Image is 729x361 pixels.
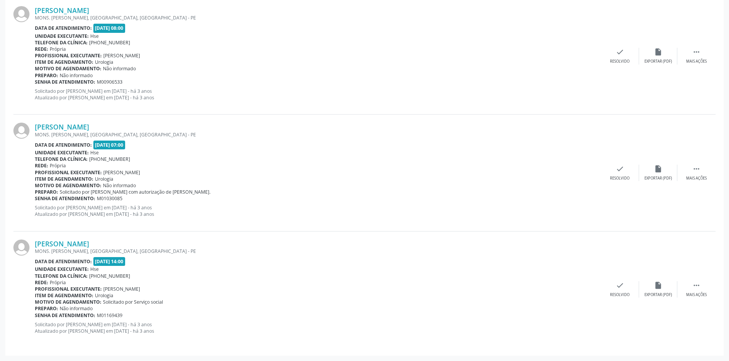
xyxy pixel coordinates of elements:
[692,165,701,173] i: 
[103,169,140,176] span: [PERSON_NAME]
[35,39,88,46] b: Telefone da clínica:
[644,59,672,64] div: Exportar (PDF)
[89,39,130,46] span: [PHONE_NUMBER]
[616,281,624,290] i: check
[60,189,210,195] span: Solicitado por [PERSON_NAME] com autorização de [PERSON_NAME].
[610,176,630,181] div: Resolvido
[97,195,122,202] span: M01030085
[97,312,122,319] span: M01169439
[50,162,66,169] span: Própria
[35,279,48,286] b: Rede:
[50,46,66,52] span: Própria
[35,142,92,148] b: Data de atendimento:
[103,65,136,72] span: Não informado
[35,33,89,39] b: Unidade executante:
[103,299,163,305] span: Solicitado por Serviço social
[95,176,113,182] span: Urologia
[35,204,601,217] p: Solicitado por [PERSON_NAME] em [DATE] - há 3 anos Atualizado por [PERSON_NAME] em [DATE] - há 3 ...
[90,33,99,39] span: Hse
[692,48,701,56] i: 
[35,65,101,72] b: Motivo de agendamento:
[95,292,113,299] span: Urologia
[35,162,48,169] b: Rede:
[35,25,92,31] b: Data de atendimento:
[692,281,701,290] i: 
[35,305,58,312] b: Preparo:
[89,156,130,162] span: [PHONE_NUMBER]
[35,52,102,59] b: Profissional executante:
[35,149,89,156] b: Unidade executante:
[35,182,101,189] b: Motivo de agendamento:
[13,6,29,22] img: img
[610,292,630,298] div: Resolvido
[93,141,126,149] span: [DATE] 07:00
[654,48,662,56] i: insert_drive_file
[35,131,601,138] div: MONS. [PERSON_NAME], [GEOGRAPHIC_DATA], [GEOGRAPHIC_DATA] - PE
[103,286,140,292] span: [PERSON_NAME]
[35,176,93,182] b: Item de agendamento:
[13,240,29,256] img: img
[35,59,93,65] b: Item de agendamento:
[90,266,99,272] span: Hse
[35,72,58,79] b: Preparo:
[60,305,93,312] span: Não informado
[35,169,102,176] b: Profissional executante:
[35,88,601,101] p: Solicitado por [PERSON_NAME] em [DATE] - há 3 anos Atualizado por [PERSON_NAME] em [DATE] - há 3 ...
[35,240,89,248] a: [PERSON_NAME]
[616,165,624,173] i: check
[35,286,102,292] b: Profissional executante:
[93,24,126,32] span: [DATE] 08:00
[35,156,88,162] b: Telefone da clínica:
[35,189,58,195] b: Preparo:
[35,248,601,254] div: MONS. [PERSON_NAME], [GEOGRAPHIC_DATA], [GEOGRAPHIC_DATA] - PE
[35,15,601,21] div: MONS. [PERSON_NAME], [GEOGRAPHIC_DATA], [GEOGRAPHIC_DATA] - PE
[610,59,630,64] div: Resolvido
[644,292,672,298] div: Exportar (PDF)
[35,299,101,305] b: Motivo de agendamento:
[60,72,93,79] span: Não informado
[644,176,672,181] div: Exportar (PDF)
[35,292,93,299] b: Item de agendamento:
[35,258,92,265] b: Data de atendimento:
[95,59,113,65] span: Urologia
[35,266,89,272] b: Unidade executante:
[686,292,707,298] div: Mais ações
[654,165,662,173] i: insert_drive_file
[35,6,89,15] a: [PERSON_NAME]
[35,46,48,52] b: Rede:
[35,273,88,279] b: Telefone da clínica:
[13,123,29,139] img: img
[103,182,136,189] span: Não informado
[686,59,707,64] div: Mais ações
[686,176,707,181] div: Mais ações
[616,48,624,56] i: check
[35,312,95,319] b: Senha de atendimento:
[103,52,140,59] span: [PERSON_NAME]
[35,195,95,202] b: Senha de atendimento:
[35,321,601,334] p: Solicitado por [PERSON_NAME] em [DATE] - há 3 anos Atualizado por [PERSON_NAME] em [DATE] - há 3 ...
[89,273,130,279] span: [PHONE_NUMBER]
[90,149,99,156] span: Hse
[97,79,122,85] span: M00906533
[93,257,126,266] span: [DATE] 14:00
[35,123,89,131] a: [PERSON_NAME]
[35,79,95,85] b: Senha de atendimento:
[654,281,662,290] i: insert_drive_file
[50,279,66,286] span: Própria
